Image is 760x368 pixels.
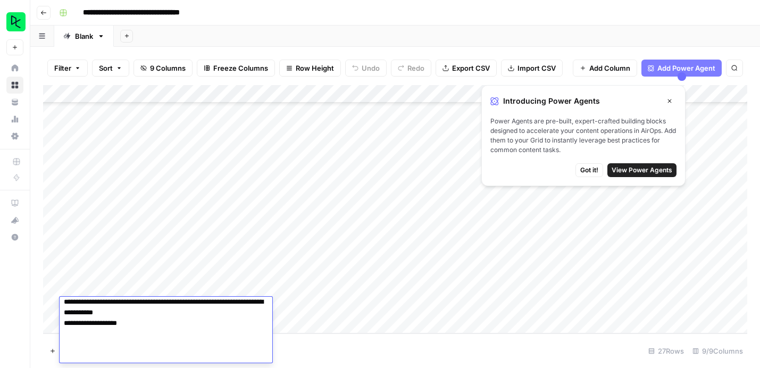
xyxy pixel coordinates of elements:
[6,212,23,229] button: What's new?
[47,60,88,77] button: Filter
[54,63,71,73] span: Filter
[490,116,677,155] span: Power Agents are pre-built, expert-crafted building blocks designed to accelerate your content op...
[575,163,603,177] button: Got it!
[589,63,630,73] span: Add Column
[279,60,341,77] button: Row Height
[644,342,688,359] div: 27 Rows
[573,60,637,77] button: Add Column
[607,163,677,177] button: View Power Agents
[657,63,715,73] span: Add Power Agent
[490,94,677,108] div: Introducing Power Agents
[6,77,23,94] a: Browse
[7,212,23,228] div: What's new?
[6,111,23,128] a: Usage
[391,60,431,77] button: Redo
[688,342,747,359] div: 9/9 Columns
[641,60,722,77] button: Add Power Agent
[362,63,380,73] span: Undo
[133,60,193,77] button: 9 Columns
[197,60,275,77] button: Freeze Columns
[75,31,93,41] div: Blank
[452,63,490,73] span: Export CSV
[150,63,186,73] span: 9 Columns
[407,63,424,73] span: Redo
[517,63,556,73] span: Import CSV
[6,128,23,145] a: Settings
[6,94,23,111] a: Your Data
[6,9,23,35] button: Workspace: DataCamp
[6,12,26,31] img: DataCamp Logo
[213,63,268,73] span: Freeze Columns
[6,229,23,246] button: Help + Support
[54,26,114,47] a: Blank
[612,165,672,175] span: View Power Agents
[6,60,23,77] a: Home
[6,195,23,212] a: AirOps Academy
[43,342,95,359] button: Add Row
[59,346,88,356] span: Add Row
[92,60,129,77] button: Sort
[99,63,113,73] span: Sort
[345,60,387,77] button: Undo
[580,165,598,175] span: Got it!
[296,63,334,73] span: Row Height
[501,60,563,77] button: Import CSV
[436,60,497,77] button: Export CSV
